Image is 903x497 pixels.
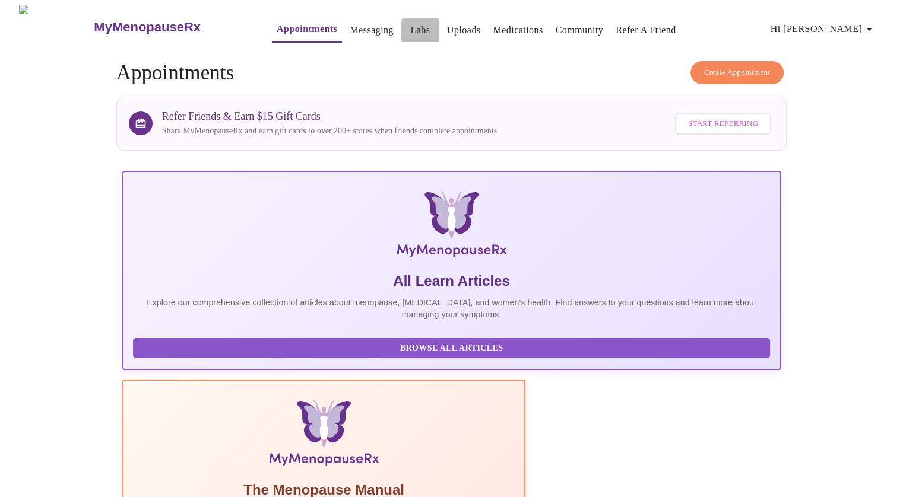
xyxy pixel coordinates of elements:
button: Browse All Articles [133,338,771,359]
a: Labs [410,22,430,39]
button: Messaging [345,18,398,42]
button: Medications [488,18,547,42]
a: Refer a Friend [616,22,676,39]
span: Hi [PERSON_NAME] [771,21,876,37]
button: Start Referring [675,113,771,135]
a: Community [556,22,604,39]
h5: All Learn Articles [133,272,771,291]
h3: Refer Friends & Earn $15 Gift Cards [162,110,497,123]
a: MyMenopauseRx [93,7,248,48]
p: Share MyMenopauseRx and earn gift cards to over 200+ stores when friends complete appointments [162,125,497,137]
button: Community [551,18,609,42]
img: MyMenopauseRx Logo [232,191,671,262]
h3: MyMenopauseRx [94,20,201,35]
button: Labs [401,18,439,42]
a: Uploads [447,22,481,39]
button: Refer a Friend [611,18,681,42]
img: Menopause Manual [194,400,454,471]
a: Browse All Articles [133,342,774,352]
span: Create Appointment [704,66,771,79]
button: Uploads [442,18,486,42]
a: Medications [493,22,543,39]
p: Explore our comprehensive collection of articles about menopause, [MEDICAL_DATA], and women's hea... [133,297,771,320]
span: Browse All Articles [145,341,759,356]
button: Hi [PERSON_NAME] [766,17,881,41]
img: MyMenopauseRx Logo [19,5,93,49]
button: Create Appointment [690,61,784,84]
span: Start Referring [688,117,758,130]
a: Start Referring [672,107,774,141]
a: Messaging [350,22,393,39]
button: Appointments [272,17,342,43]
h4: Appointments [116,61,787,85]
a: Appointments [277,21,337,37]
